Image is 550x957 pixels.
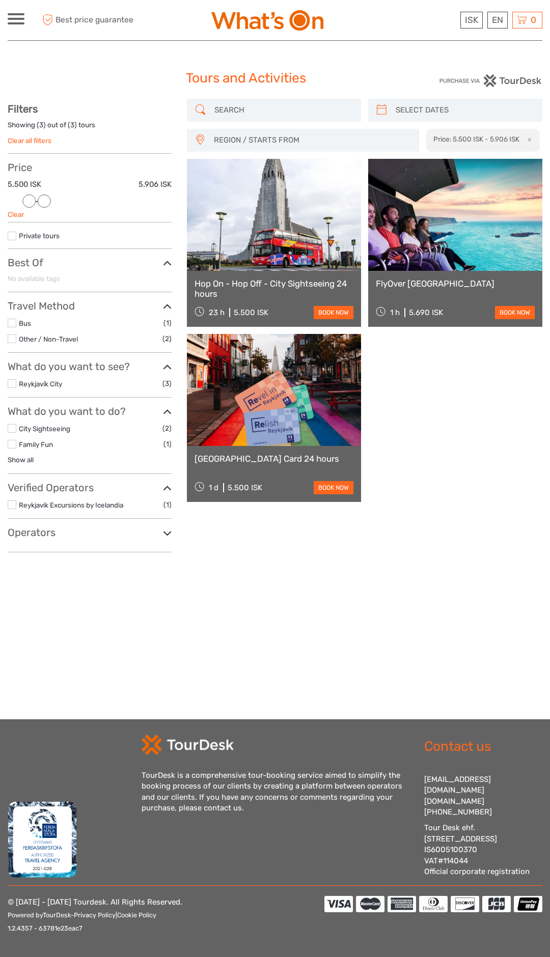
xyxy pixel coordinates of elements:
[228,483,262,492] div: 5.500 ISK
[8,274,60,283] span: No available tags
[8,300,172,312] h3: Travel Method
[376,278,535,289] a: FlyOver [GEOGRAPHIC_DATA]
[424,823,543,877] div: Tour Desk ehf. [STREET_ADDRESS] IS6005100370 VAT#114044
[19,335,78,343] a: Other / Non-Travel
[40,12,142,29] span: Best price guarantee
[424,739,543,755] h2: Contact us
[8,103,38,115] strong: Filters
[19,319,31,327] a: Bus
[19,501,123,509] a: Reykjavik Excursions by Icelandia
[424,774,543,818] div: [EMAIL_ADDRESS][DOMAIN_NAME] [PHONE_NUMBER]
[8,405,172,417] h3: What do you want to do?
[142,735,234,755] img: td-logo-white.png
[186,70,364,87] h1: Tours and Activities
[195,454,353,464] a: [GEOGRAPHIC_DATA] Card 24 hours
[8,896,182,935] p: © [DATE] - [DATE] Tourdesk. All Rights Reserved.
[8,120,172,136] div: Showing ( ) out of ( ) tours
[117,911,156,919] a: Cookie Policy
[529,15,538,25] span: 0
[8,360,172,373] h3: What do you want to see?
[163,438,172,450] span: (1)
[8,911,156,919] small: Powered by - |
[495,306,535,319] a: book now
[163,499,172,511] span: (1)
[43,911,71,919] a: TourDesk
[19,425,70,433] a: City Sightseeing
[433,135,519,143] h2: Price: 5.500 ISK - 5.906 ISK
[521,134,535,145] button: x
[195,278,353,299] a: Hop On - Hop Off - City Sightseeing 24 hours
[19,440,53,448] a: Family Fun
[424,797,484,806] a: [DOMAIN_NAME]
[139,179,172,190] label: 5.906 ISK
[8,456,34,464] a: Show all
[162,378,172,389] span: (3)
[19,380,62,388] a: Reykjavík City
[314,481,353,494] a: book now
[209,483,218,492] span: 1 d
[424,867,530,876] a: Official corporate registration
[390,308,400,317] span: 1 h
[314,306,353,319] a: book now
[142,770,409,814] div: TourDesk is a comprehensive tour-booking service aimed to simplify the booking process of our cli...
[210,101,356,119] input: SEARCH
[392,101,537,119] input: SELECT DATES
[8,161,172,174] h3: Price
[439,74,542,87] img: PurchaseViaTourDesk.png
[8,210,172,219] div: Clear
[209,308,225,317] span: 23 h
[8,526,172,539] h3: Operators
[8,924,82,932] small: 1.2.4357 - 63781e23eac7
[70,120,74,130] label: 3
[19,232,60,240] a: Private tours
[8,136,51,145] a: Clear all filters
[162,423,172,434] span: (2)
[163,317,172,329] span: (1)
[74,911,116,919] a: Privacy Policy
[487,12,508,29] div: EN
[162,333,172,345] span: (2)
[409,308,443,317] div: 5.690 ISK
[39,120,43,130] label: 3
[234,308,268,317] div: 5.500 ISK
[8,179,41,190] label: 5.500 ISK
[211,10,323,31] img: What's On
[465,15,478,25] span: ISK
[8,801,77,878] img: fms.png
[324,896,542,912] img: accepted cards
[209,132,414,149] button: REGION / STARTS FROM
[8,257,172,269] h3: Best Of
[8,482,172,494] h3: Verified Operators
